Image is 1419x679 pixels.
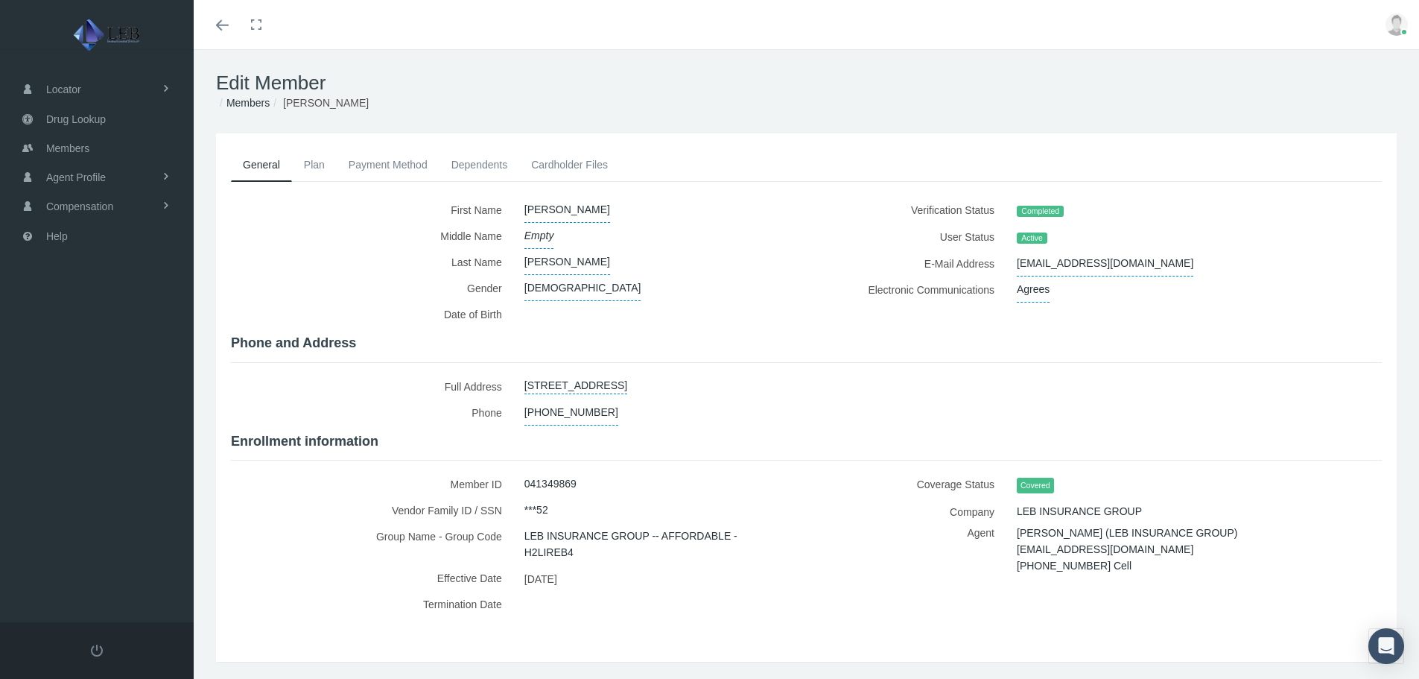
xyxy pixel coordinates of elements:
label: Termination Date [231,591,513,617]
span: [PERSON_NAME] (LEB INSURANCE GROUP) [1017,522,1237,544]
a: Cardholder Files [519,148,620,181]
span: [PERSON_NAME] [524,249,610,275]
span: LEB INSURANCE GROUP [1017,499,1142,524]
img: user-placeholder.jpg [1385,13,1408,36]
a: [STREET_ADDRESS] [524,373,627,394]
span: Agent Profile [46,163,106,192]
span: Drug Lookup [46,105,106,133]
span: Empty [524,223,554,249]
label: Effective Date [231,565,513,591]
span: [PHONE_NUMBER] [524,399,618,426]
label: E-Mail Address [818,250,1006,277]
span: [EMAIL_ADDRESS][DOMAIN_NAME] [1017,538,1193,560]
label: Group Name - Group Code [231,523,513,565]
h4: Enrollment information [231,434,1382,450]
span: [EMAIL_ADDRESS][DOMAIN_NAME] [1017,250,1193,277]
span: Covered [1017,478,1054,493]
label: Member ID [231,471,513,497]
span: [DEMOGRAPHIC_DATA] [524,275,641,301]
label: Full Address [231,373,513,399]
label: User Status [818,224,1006,250]
label: First Name [231,197,513,223]
span: Agrees [1017,277,1050,303]
label: Coverage Status [818,471,1006,499]
a: Dependents [439,148,520,181]
a: Plan [292,148,337,181]
a: General [231,148,292,182]
label: Last Name [231,249,513,275]
span: [PERSON_NAME] [283,97,369,109]
span: 041349869 [524,471,577,496]
a: Payment Method [337,148,439,181]
label: Vendor Family ID / SSN [231,497,513,523]
h1: Edit Member [216,72,1397,95]
span: Active [1017,233,1047,244]
span: Help [46,222,68,250]
span: Compensation [46,192,113,221]
label: Gender [231,275,513,301]
span: Members [46,134,89,162]
span: Completed [1017,206,1064,218]
a: Members [226,97,270,109]
img: LEB INSURANCE GROUP [19,16,198,54]
span: [PHONE_NUMBER] Cell [1017,555,1131,577]
span: Locator [46,75,81,104]
label: Date of Birth [231,301,513,327]
label: Phone [231,399,513,426]
h4: Phone and Address [231,335,1382,352]
label: Electronic Communications [818,277,1006,303]
label: Verification Status [818,197,1006,224]
label: Company [818,499,1006,525]
span: [PERSON_NAME] [524,197,610,223]
div: Open Intercom Messenger [1368,628,1404,664]
span: LEB INSURANCE GROUP -- AFFORDABLE - H2LIREB4 [524,523,784,565]
label: Middle Name [231,223,513,249]
span: [DATE] [524,568,557,590]
label: Agent [818,525,1006,585]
